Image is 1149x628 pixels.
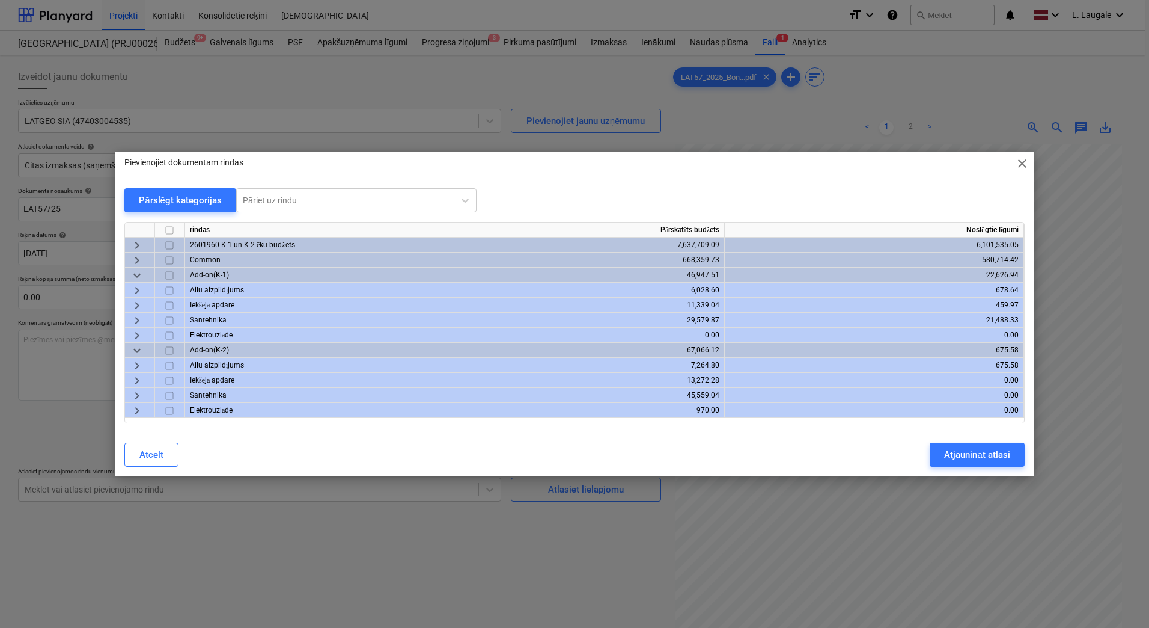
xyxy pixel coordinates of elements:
div: 0.00 [430,328,719,343]
span: Iekšējā apdare [190,301,234,309]
div: Pārslēgt kategorijas [139,192,222,208]
span: keyboard_arrow_right [130,298,144,313]
div: 7,264.80 [430,358,719,373]
span: close [1015,156,1029,171]
span: keyboard_arrow_right [130,253,144,268]
div: 580,714.42 [730,253,1019,268]
span: 2601960 K-1 un K-2 ēku budžets [190,241,295,249]
span: keyboard_arrow_right [130,313,144,328]
span: Ailu aizpildījums [190,286,244,294]
div: 7,637,709.09 [430,238,719,253]
span: Add-on(K-2) [190,346,229,354]
div: 6,028.60 [430,283,719,298]
span: keyboard_arrow_right [130,374,144,388]
span: Elektrouzlāde [190,406,233,414]
div: 459.97 [730,298,1019,313]
span: Santehnika [190,316,227,324]
div: 67,066.12 [430,343,719,358]
span: keyboard_arrow_down [130,343,144,358]
div: 675.58 [730,358,1019,373]
span: keyboard_arrow_right [130,404,144,418]
div: 675.58 [730,343,1019,358]
button: Pārslēgt kategorijas [124,188,236,212]
div: 970.00 [430,403,719,418]
div: rindas [185,223,425,238]
span: Elektrouzlāde [190,331,233,339]
div: Noslēgtie līgumi [725,223,1024,238]
div: 0.00 [730,328,1019,343]
div: 29,579.87 [430,313,719,328]
div: Atcelt [139,447,163,463]
div: 668,359.73 [430,253,719,268]
div: 6,101,535.05 [730,238,1019,253]
div: 0.00 [730,373,1019,388]
span: keyboard_arrow_right [130,238,144,253]
div: 0.00 [730,388,1019,403]
span: keyboard_arrow_down [130,268,144,283]
span: keyboard_arrow_right [130,359,144,373]
span: Ailu aizpildījums [190,361,244,369]
p: Pievienojiet dokumentam rindas [124,156,243,169]
span: keyboard_arrow_right [130,283,144,298]
div: Pārskatīts budžets [425,223,725,238]
span: keyboard_arrow_right [130,389,144,403]
span: Add-on(K-1) [190,271,229,279]
button: Atcelt [124,443,178,467]
div: 678.64 [730,283,1019,298]
span: Common [190,256,221,264]
iframe: Chat Widget [1089,570,1149,628]
div: 22,626.94 [730,268,1019,283]
div: 0.00 [730,403,1019,418]
span: Santehnika [190,391,227,399]
div: 46,947.51 [430,268,719,283]
div: 21,488.33 [730,313,1019,328]
span: Iekšējā apdare [190,376,234,384]
button: Atjaunināt atlasi [930,443,1024,467]
div: 45,559.04 [430,388,719,403]
div: 13,272.28 [430,373,719,388]
div: Atjaunināt atlasi [944,447,1010,463]
div: 11,339.04 [430,298,719,313]
span: keyboard_arrow_right [130,328,144,343]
